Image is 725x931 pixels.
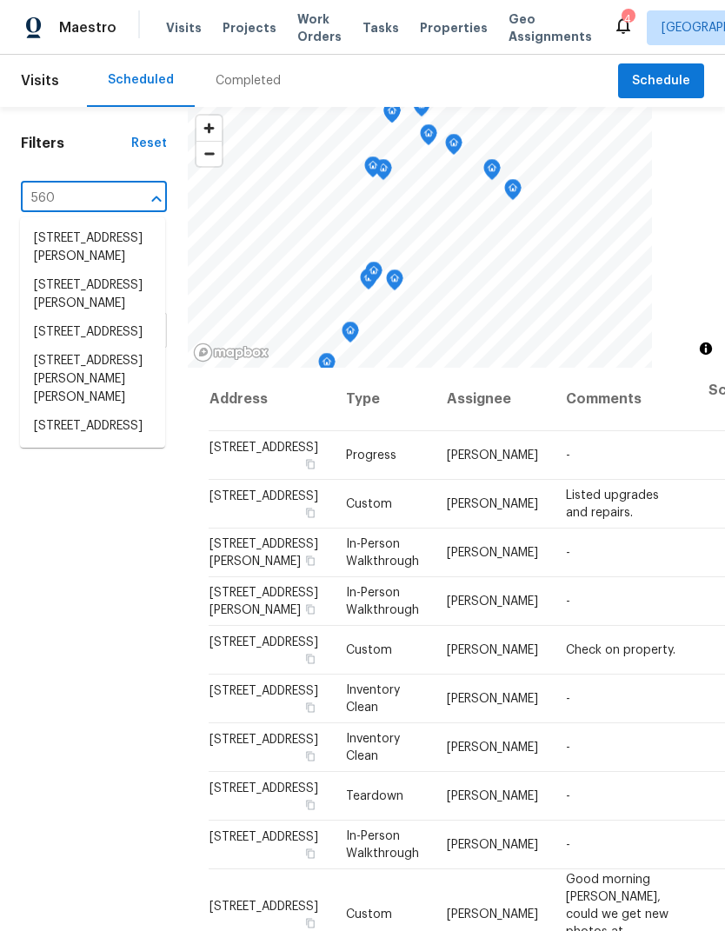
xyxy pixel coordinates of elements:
span: [STREET_ADDRESS] [210,442,318,454]
button: Schedule [618,63,704,99]
span: - [566,790,570,802]
button: Copy Address [303,700,318,715]
span: - [566,449,570,462]
span: [PERSON_NAME] [447,595,538,608]
span: [STREET_ADDRESS] [210,685,318,697]
button: Zoom out [196,141,222,166]
button: Copy Address [303,505,318,521]
span: - [566,547,570,559]
span: Schedule [632,70,690,92]
li: [STREET_ADDRESS][PERSON_NAME][PERSON_NAME] [20,347,165,412]
span: In-Person Walkthrough [346,538,419,568]
span: Custom [346,644,392,656]
span: [PERSON_NAME] [447,449,538,462]
span: Custom [346,908,392,920]
th: Address [209,368,332,431]
li: [STREET_ADDRESS] [20,412,165,441]
div: Map marker [483,159,501,186]
button: Close [144,187,169,211]
div: Map marker [375,159,392,186]
span: Visits [166,19,202,37]
span: [PERSON_NAME] [447,790,538,802]
div: Map marker [364,156,382,183]
span: Projects [223,19,276,37]
div: Scheduled [108,71,174,89]
div: Map marker [342,322,359,349]
span: Progress [346,449,396,462]
a: Mapbox homepage [193,342,269,362]
span: Tasks [362,22,399,34]
span: - [566,595,570,608]
span: Toggle attribution [701,339,711,358]
span: [STREET_ADDRESS] [210,734,318,746]
span: - [566,839,570,851]
li: [STREET_ADDRESS][PERSON_NAME] [20,224,165,271]
input: Search for an address... [21,185,118,212]
button: Copy Address [303,602,318,617]
span: [PERSON_NAME] [447,908,538,920]
div: Map marker [420,124,437,151]
span: [STREET_ADDRESS][PERSON_NAME] [210,538,318,568]
div: Map marker [383,102,401,129]
div: Map marker [318,353,336,380]
span: [PERSON_NAME] [447,839,538,851]
th: Assignee [433,368,552,431]
button: Zoom in [196,116,222,141]
span: Check on property. [566,644,675,656]
span: - [566,741,570,754]
span: In-Person Walkthrough [346,587,419,616]
div: Map marker [445,134,462,161]
div: 4 [622,10,634,28]
span: Teardown [346,790,403,802]
button: Copy Address [303,456,318,472]
span: [PERSON_NAME] [447,547,538,559]
div: Completed [216,72,281,90]
span: [STREET_ADDRESS][PERSON_NAME] [210,587,318,616]
th: Comments [552,368,695,431]
span: Inventory Clean [346,733,400,762]
div: Reset [131,135,167,152]
button: Copy Address [303,914,318,930]
button: Copy Address [303,651,318,667]
span: [STREET_ADDRESS] [210,636,318,648]
div: Map marker [365,262,382,289]
span: Properties [420,19,488,37]
button: Copy Address [303,846,318,861]
span: Listed upgrades and repairs. [566,489,659,519]
li: [STREET_ADDRESS] [20,318,165,347]
span: Maestro [59,19,116,37]
span: [STREET_ADDRESS] [210,490,318,502]
span: Custom [346,498,392,510]
button: Toggle attribution [695,338,716,359]
div: Map marker [360,269,377,296]
th: Type [332,368,433,431]
span: Work Orders [297,10,342,45]
div: Map marker [386,269,403,296]
button: Copy Address [303,797,318,813]
span: [STREET_ADDRESS] [210,900,318,912]
span: [STREET_ADDRESS] [210,831,318,843]
span: [PERSON_NAME] [447,498,538,510]
button: Copy Address [303,748,318,764]
div: Map marker [504,179,522,206]
button: Copy Address [303,553,318,569]
span: [PERSON_NAME] [447,693,538,705]
h1: Filters [21,135,131,152]
div: Map marker [413,96,430,123]
span: In-Person Walkthrough [346,830,419,860]
span: Visits [21,62,59,100]
span: [PERSON_NAME] [447,741,538,754]
span: [PERSON_NAME] [447,644,538,656]
canvas: Map [188,107,652,368]
li: [STREET_ADDRESS][PERSON_NAME] [20,271,165,318]
span: [STREET_ADDRESS] [210,782,318,795]
span: - [566,693,570,705]
span: Geo Assignments [509,10,592,45]
span: Inventory Clean [346,684,400,714]
span: Zoom out [196,142,222,166]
